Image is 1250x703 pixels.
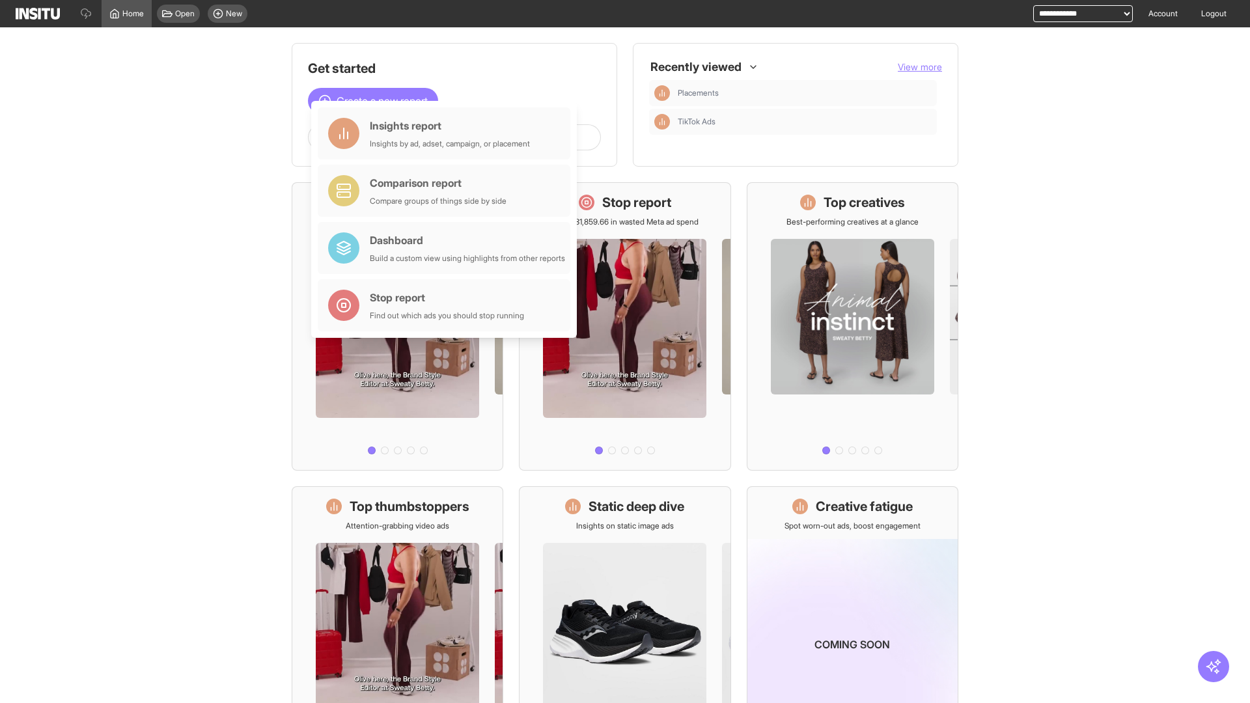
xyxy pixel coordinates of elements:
[346,521,449,531] p: Attention-grabbing video ads
[678,88,932,98] span: Placements
[350,497,469,516] h1: Top thumbstoppers
[370,290,524,305] div: Stop report
[122,8,144,19] span: Home
[576,521,674,531] p: Insights on static image ads
[654,114,670,130] div: Insights
[337,93,428,109] span: Create a new report
[370,118,530,133] div: Insights report
[898,61,942,72] span: View more
[370,232,565,248] div: Dashboard
[551,217,699,227] p: Save £31,859.66 in wasted Meta ad spend
[370,310,524,321] div: Find out which ads you should stop running
[678,88,719,98] span: Placements
[308,59,601,77] h1: Get started
[226,8,242,19] span: New
[786,217,919,227] p: Best-performing creatives at a glance
[589,497,684,516] h1: Static deep dive
[308,88,438,114] button: Create a new report
[370,175,507,191] div: Comparison report
[898,61,942,74] button: View more
[370,253,565,264] div: Build a custom view using highlights from other reports
[292,182,503,471] a: What's live nowSee all active ads instantly
[16,8,60,20] img: Logo
[654,85,670,101] div: Insights
[370,139,530,149] div: Insights by ad, adset, campaign, or placement
[678,117,932,127] span: TikTok Ads
[519,182,730,471] a: Stop reportSave £31,859.66 in wasted Meta ad spend
[678,117,715,127] span: TikTok Ads
[370,196,507,206] div: Compare groups of things side by side
[602,193,671,212] h1: Stop report
[824,193,905,212] h1: Top creatives
[747,182,958,471] a: Top creativesBest-performing creatives at a glance
[175,8,195,19] span: Open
